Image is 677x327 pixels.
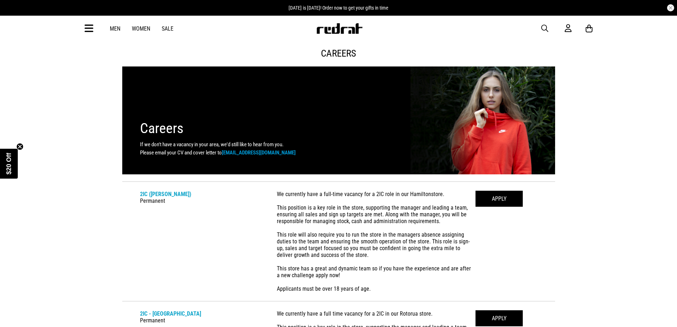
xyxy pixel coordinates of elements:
[140,120,447,137] h1: Careers
[140,191,191,197] a: 2IC ([PERSON_NAME])
[140,141,355,157] p: If we don't have a vacancy in your area, we'd still like to hear from you. Please email your CV a...
[140,310,201,317] a: 2IC - [GEOGRAPHIC_DATA]
[5,153,12,174] span: $20 Off
[132,25,150,32] a: Women
[277,191,475,292] div: We currently have a full-time vacancy for a 2IC role in our Hamiltonstore. This position is a key...
[122,48,555,59] h1: CAREERS
[475,191,523,207] a: APPLY
[316,23,363,34] img: Redrat logo
[140,191,277,204] div: Permanent
[162,25,173,32] a: Sale
[289,5,388,11] span: [DATE] is [DATE]! Order now to get your gifts in time
[140,310,277,324] div: Permanent
[222,149,296,156] a: [EMAIL_ADDRESS][DOMAIN_NAME]
[16,143,23,150] button: Close teaser
[475,310,523,326] a: APPLY
[110,25,120,32] a: Men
